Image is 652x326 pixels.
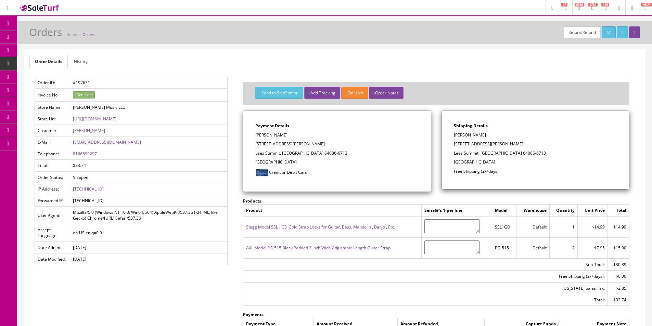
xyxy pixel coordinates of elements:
[73,151,97,157] a: 8166699297
[35,224,70,242] td: Accept Language:
[35,77,70,89] td: Order ID:
[70,195,227,206] td: [TECHNICAL_ID]
[243,294,608,305] td: Total:
[255,150,419,156] p: Lees Summit, [GEOGRAPHIC_DATA] 64086-6713
[304,87,340,99] button: Add Tracking
[577,237,608,259] td: $7.95
[492,205,516,217] td: Model
[550,237,578,259] td: 2
[454,123,488,129] strong: Shipping Details
[255,141,419,147] p: [STREET_ADDRESS][PERSON_NAME]
[577,216,608,237] td: $14.99
[608,205,629,217] td: Total
[255,168,269,177] img: Credit Card
[35,125,70,136] td: Customer:
[73,116,116,122] a: [URL][DOMAIN_NAME]
[422,205,492,217] td: Serial#'s 1-per line
[608,259,629,271] td: $30.89
[454,150,617,156] p: Lees Summit, [GEOGRAPHIC_DATA] 64086-6713
[70,224,227,242] td: en-US,en;q=0.9
[73,186,104,192] a: [TECHNICAL_ID]
[601,3,609,6] span: 115
[243,312,264,317] strong: Payments
[243,205,422,217] td: Product
[243,198,261,204] strong: Products
[35,253,70,265] td: Date Modified:
[70,77,227,89] td: #197631
[561,3,567,6] span: 47
[35,160,70,171] td: Total:
[492,237,516,259] td: PG-515
[608,271,629,282] td: $0.00
[516,216,550,237] td: Default
[492,216,516,237] td: SSL1GD
[564,26,601,38] a: Return/Refund
[454,141,617,147] p: [STREET_ADDRESS][PERSON_NAME]
[35,207,70,224] td: User Agent:
[35,113,70,125] td: Store Url:
[550,205,578,217] td: Quantity
[454,159,617,165] p: [GEOGRAPHIC_DATA]
[641,3,652,6] span: HELP
[35,136,70,148] td: E-Mail:
[369,87,404,99] button: Order Notes
[454,132,617,138] p: [PERSON_NAME]
[70,207,227,224] td: Mozilla/5.0 (Windows NT 10.0; Win64; x64) AppleWebKit/537.36 (KHTML, like Gecko) Chrome/[URL] Saf...
[550,216,578,237] td: 1
[82,32,95,37] a: Orders
[341,87,368,99] button: On Hold
[255,87,303,99] button: Send to ShipStation
[243,271,608,282] td: Free Shipping (2-7days):
[255,123,289,129] strong: Payment Details
[246,224,395,230] a: Stagg Model SSL1 GD Gold Strap Locks for Guitar, Bass, Mandolin , Banjo , Etc.
[35,195,70,206] td: Forwarded IP:
[73,91,95,99] button: Generate
[454,168,617,174] p: Free Shipping (2-7days)
[35,101,70,113] td: Store Name:
[66,32,77,37] a: Home
[243,259,608,271] td: Sub-Total:
[602,26,616,38] a: /
[35,148,70,160] td: Telephone:
[70,160,227,171] td: $33.74
[73,128,105,133] a: [PERSON_NAME]
[608,237,629,259] td: $15.90
[29,55,68,68] a: Order Details
[255,168,419,177] p: Credit or Debit Card
[608,216,629,237] td: $14.99
[246,245,391,251] a: AXL Model PG-515 Black Padded 2 inch Wide Adjustable Length Guitar Strap
[35,183,70,195] td: IP Address:
[73,139,141,145] a: [EMAIL_ADDRESS][DOMAIN_NAME]
[68,55,93,68] a: History
[577,205,608,217] td: Unit Price
[243,282,608,294] td: [US_STATE] Sales Tax:
[575,3,584,6] span: 6755
[35,89,70,102] td: Invoice No.:
[70,101,227,113] td: [PERSON_NAME] Music LLC
[608,294,629,305] td: $33.74
[588,3,598,6] span: 1789
[608,282,629,294] td: $2.85
[35,242,70,253] td: Date Added:
[70,171,227,183] td: Shipped
[516,205,550,217] td: Warehouse
[29,26,62,38] h1: Orders
[255,132,419,138] p: [PERSON_NAME]
[255,159,419,165] p: [GEOGRAPHIC_DATA]
[516,237,550,259] td: Default
[35,171,70,183] td: Order Status:
[70,242,227,253] td: [DATE]
[19,3,60,12] img: SaleTurf
[70,253,227,265] td: [DATE]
